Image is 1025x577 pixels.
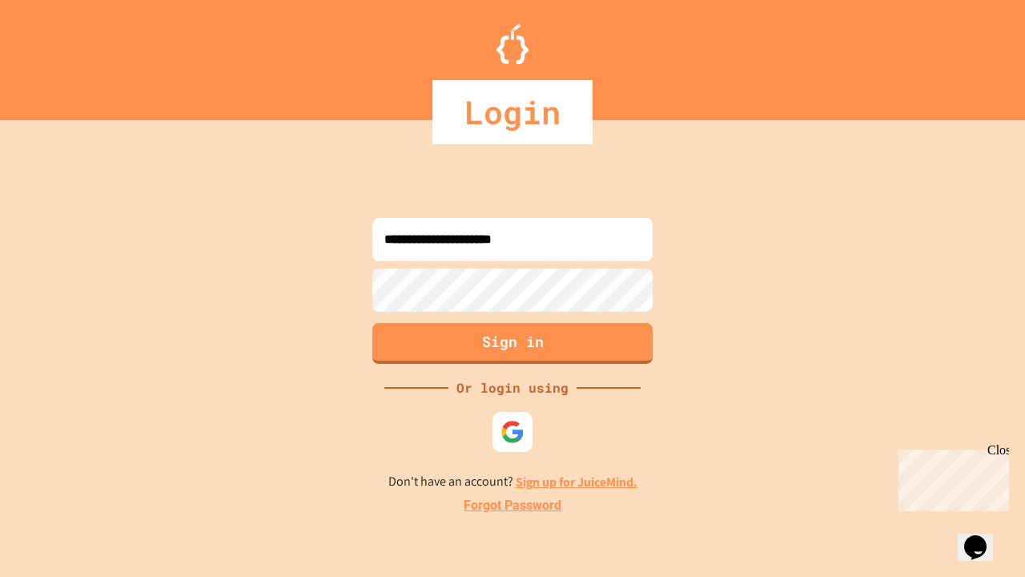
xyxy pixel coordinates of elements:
iframe: chat widget [892,443,1009,511]
div: Or login using [448,378,577,397]
button: Sign in [372,323,653,364]
a: Forgot Password [464,496,561,515]
iframe: chat widget [958,513,1009,561]
p: Don't have an account? [388,472,637,492]
div: Chat with us now!Close [6,6,111,102]
img: Logo.svg [496,24,529,64]
div: Login [432,80,593,144]
a: Sign up for JuiceMind. [516,474,637,490]
img: google-icon.svg [500,420,525,444]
